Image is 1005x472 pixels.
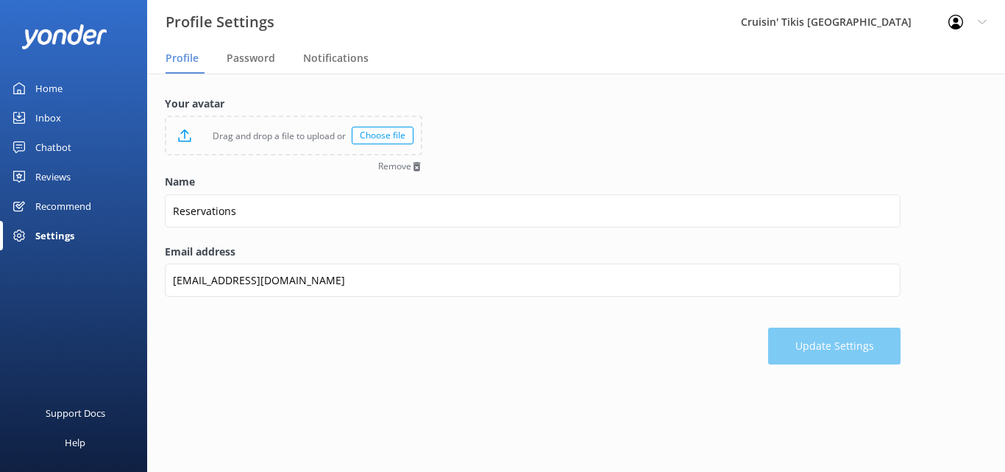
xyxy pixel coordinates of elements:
span: Remove [378,162,411,171]
img: yonder-white-logo.png [22,24,107,49]
div: Help [65,428,85,457]
div: Inbox [35,103,61,133]
div: Settings [35,221,74,250]
div: Recommend [35,191,91,221]
label: Name [165,174,901,190]
div: Support Docs [46,398,105,428]
div: Chatbot [35,133,71,162]
span: Password [227,51,275,66]
button: Remove [378,161,422,172]
label: Email address [165,244,901,260]
div: Home [35,74,63,103]
span: Profile [166,51,199,66]
h3: Profile Settings [166,10,274,34]
div: Reviews [35,162,71,191]
span: Notifications [303,51,369,66]
p: Drag and drop a file to upload or [191,129,352,143]
div: Choose file [352,127,413,144]
label: Your avatar [165,96,422,112]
